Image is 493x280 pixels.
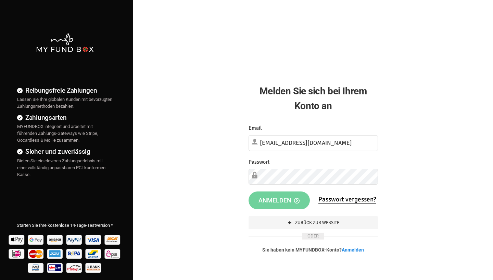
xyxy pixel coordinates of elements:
[85,260,103,275] img: banktransfer
[65,246,84,260] img: sepa Pay
[249,135,378,151] input: Email
[17,158,105,177] span: Bieten Sie ein cleveres Zahlungserlebnis mit einer vollständig anpassbaren PCI-konformen Kasse.
[17,147,113,156] h4: Sicher und zuverlässig
[17,124,98,143] span: MYFUNDBOX integriert und arbeitet mit führenden Zahlungs-Gateways wie Stripe, Gocardless & Mollie...
[27,246,45,260] img: Mastercard Pay
[27,232,45,246] img: Google Pay
[258,197,300,204] span: Anmelden
[249,124,262,132] label: Email
[85,232,103,246] img: Visa
[249,216,378,229] a: Zurück zur Website
[104,232,122,246] img: Sofort Pay
[46,246,64,260] img: american_express Pay
[46,260,64,275] img: giropay
[27,260,45,275] img: mb Pay
[249,158,270,166] label: Passwort
[17,97,112,109] span: Lassen Sie Ihre globalen Kunden mit bevorzugten Zahlungsmethoden bezahlen.
[65,260,84,275] img: p24 Pay
[104,246,122,260] img: EPS Pay
[36,33,94,53] img: mfbwhite.png
[8,232,26,246] img: Apple Pay
[65,232,84,246] img: Paypal
[17,113,113,122] h4: Zahlungsarten
[8,246,26,260] img: Ideal Pay
[249,246,378,253] p: Sie haben kein MYFUNDBOX-Konto?
[342,247,364,253] a: Anmelden
[249,84,378,113] h2: Melden Sie sich bei Ihrem Konto an
[249,191,310,209] button: Anmelden
[302,233,324,240] span: ODER
[85,246,103,260] img: Bancontact Pay
[46,232,64,246] img: Amazon
[17,85,113,95] h4: Reibungsfreie Zahlungen
[318,195,376,204] a: Passwort vergessen?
